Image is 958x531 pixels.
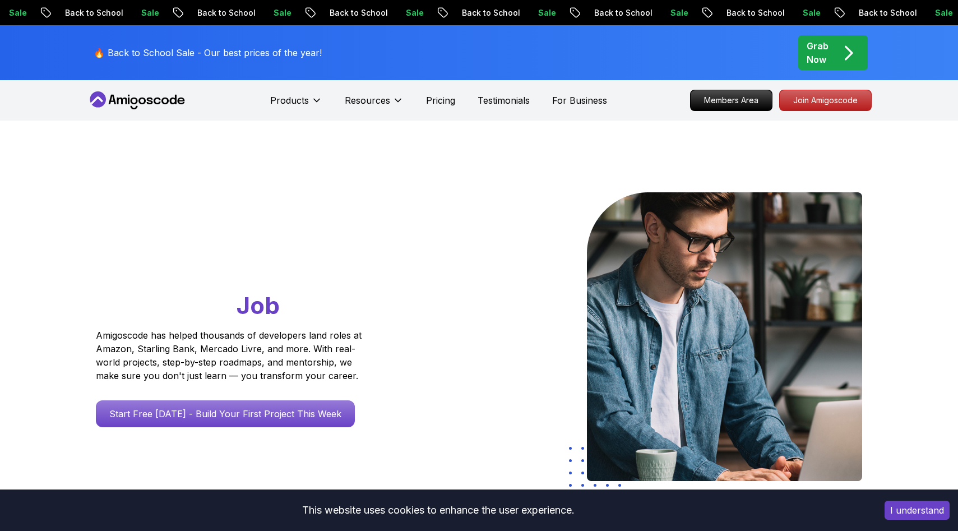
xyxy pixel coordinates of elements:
[386,7,422,19] p: Sale
[442,7,518,19] p: Back to School
[783,7,818,19] p: Sale
[650,7,686,19] p: Sale
[807,39,829,66] p: Grab Now
[345,94,390,107] p: Resources
[177,7,253,19] p: Back to School
[94,46,322,59] p: 🔥 Back to School Sale - Our best prices of the year!
[706,7,783,19] p: Back to School
[96,192,405,322] h1: Go From Learning to Hired: Master Java, Spring Boot & Cloud Skills That Get You the
[839,7,915,19] p: Back to School
[45,7,121,19] p: Back to School
[345,94,404,116] button: Resources
[915,7,951,19] p: Sale
[270,94,309,107] p: Products
[237,291,280,320] span: Job
[552,94,607,107] a: For Business
[885,501,950,520] button: Accept cookies
[478,94,530,107] a: Testimonials
[270,94,322,116] button: Products
[96,400,355,427] a: Start Free [DATE] - Build Your First Project This Week
[518,7,554,19] p: Sale
[691,90,772,110] p: Members Area
[96,329,365,382] p: Amigoscode has helped thousands of developers land roles at Amazon, Starling Bank, Mercado Livre,...
[8,498,868,523] div: This website uses cookies to enhance the user experience.
[690,90,772,111] a: Members Area
[253,7,289,19] p: Sale
[309,7,386,19] p: Back to School
[574,7,650,19] p: Back to School
[426,94,455,107] a: Pricing
[121,7,157,19] p: Sale
[780,90,871,110] p: Join Amigoscode
[779,90,872,111] a: Join Amigoscode
[587,192,862,481] img: hero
